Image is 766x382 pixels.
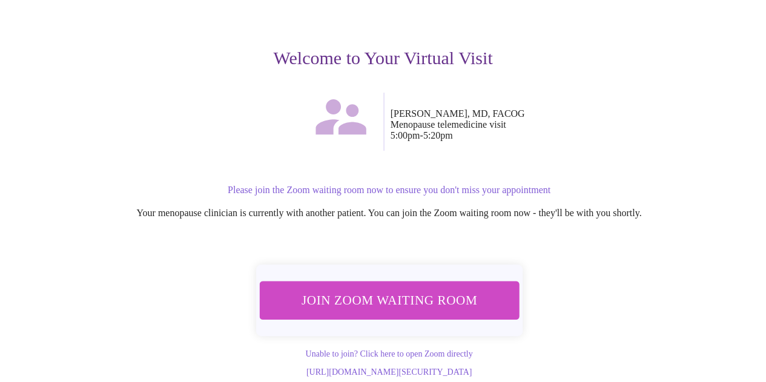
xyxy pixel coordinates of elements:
span: Join Zoom Waiting Room [274,289,505,311]
a: Unable to join? Click here to open Zoom directly [305,349,472,358]
p: [PERSON_NAME], MD, FACOG Menopause telemedicine visit 5:00pm - 5:20pm [391,108,747,141]
p: Your menopause clinician is currently with another patient. You can join the Zoom waiting room no... [31,208,747,219]
p: Please join the Zoom waiting room now to ensure you don't miss your appointment [31,185,747,196]
h3: Welcome to Your Virtual Visit [19,48,747,68]
a: [URL][DOMAIN_NAME][SECURITY_DATA] [306,367,472,377]
button: Join Zoom Waiting Room [257,281,521,320]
